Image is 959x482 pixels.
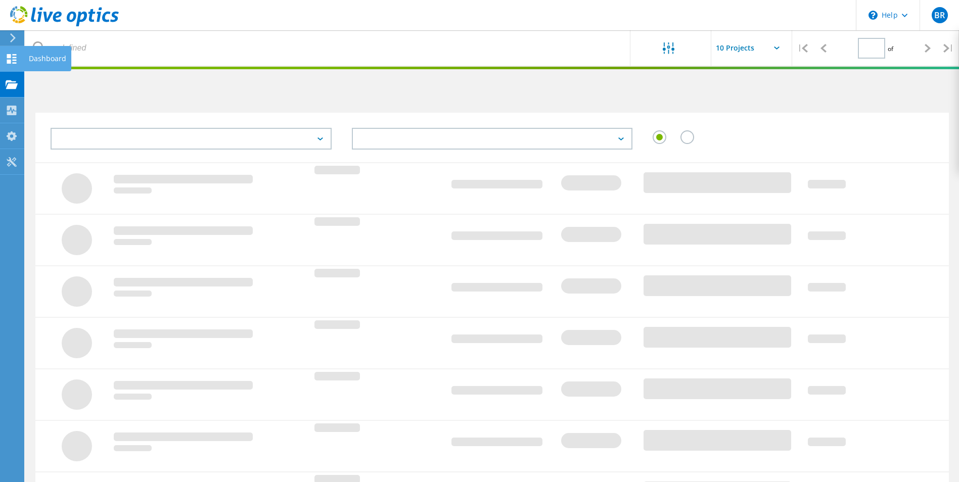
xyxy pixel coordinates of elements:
svg: \n [869,11,878,20]
a: Live Optics Dashboard [10,21,119,28]
div: Dashboard [29,55,66,62]
span: BR [934,11,945,19]
div: | [938,30,959,66]
span: of [888,44,893,53]
div: | [792,30,813,66]
input: undefined [25,30,631,66]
